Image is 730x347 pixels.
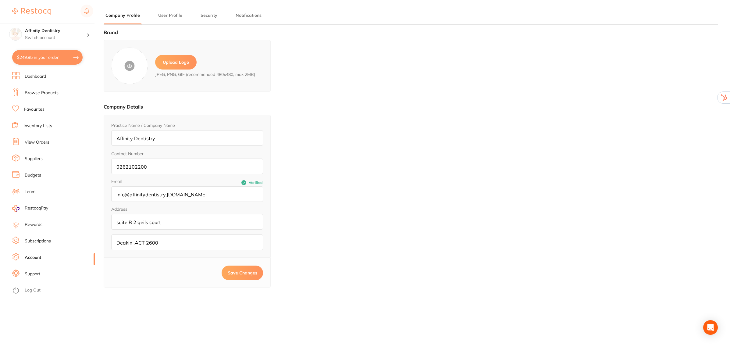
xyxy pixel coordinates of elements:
[25,205,48,211] span: RestocqPay
[249,181,262,185] span: Verified
[12,205,48,212] a: RestocqPay
[104,13,142,18] button: Company Profile
[222,266,263,280] button: Save Changes
[25,222,42,228] a: Rewards
[25,271,40,277] a: Support
[12,286,93,295] button: Log Out
[25,73,46,80] a: Dashboard
[234,13,263,18] button: Notifications
[23,123,52,129] a: Inventory Lists
[156,13,184,18] button: User Profile
[25,189,35,195] a: Team
[12,205,20,212] img: RestocqPay
[111,179,187,184] label: Email
[9,28,22,40] img: Affinity Dentistry
[111,151,144,156] label: Contact Number
[25,255,41,261] a: Account
[25,287,41,293] a: Log Out
[25,28,87,34] h4: Affinity Dentistry
[155,72,255,77] span: JPEG, PNG, GIF (recommended 480x480, max 2MB)
[12,5,51,19] a: Restocq Logo
[12,50,83,65] button: $249.95 in your order
[25,90,59,96] a: Browse Products
[104,29,118,35] label: Brand
[25,156,43,162] a: Suppliers
[111,207,127,212] legend: Address
[25,35,87,41] p: Switch account
[228,270,257,276] span: Save Changes
[25,238,51,244] a: Subscriptions
[12,8,51,15] img: Restocq Logo
[24,106,45,113] a: Favourites
[199,13,219,18] button: Security
[111,123,175,128] label: Practice Name / Company Name
[155,55,197,70] label: Upload Logo
[104,104,143,110] label: Company Details
[703,320,718,335] div: Open Intercom Messenger
[25,139,49,145] a: View Orders
[25,172,41,178] a: Budgets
